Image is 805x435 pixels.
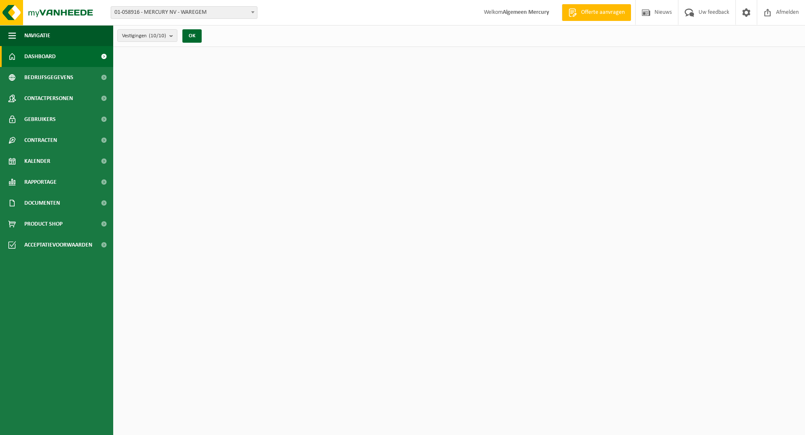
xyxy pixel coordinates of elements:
[122,30,166,42] span: Vestigingen
[24,46,56,67] span: Dashboard
[149,33,166,39] count: (10/10)
[579,8,627,17] span: Offerte aanvragen
[562,4,631,21] a: Offerte aanvragen
[24,151,50,172] span: Kalender
[182,29,202,43] button: OK
[117,29,177,42] button: Vestigingen(10/10)
[24,172,57,193] span: Rapportage
[24,88,73,109] span: Contactpersonen
[503,9,549,15] strong: Algemeen Mercury
[24,109,56,130] span: Gebruikers
[24,214,62,234] span: Product Shop
[24,130,57,151] span: Contracten
[24,67,73,88] span: Bedrijfsgegevens
[24,193,60,214] span: Documenten
[24,234,92,255] span: Acceptatievoorwaarden
[111,6,257,19] span: 01-058916 - MERCURY NV - WAREGEM
[24,25,50,46] span: Navigatie
[111,7,257,18] span: 01-058916 - MERCURY NV - WAREGEM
